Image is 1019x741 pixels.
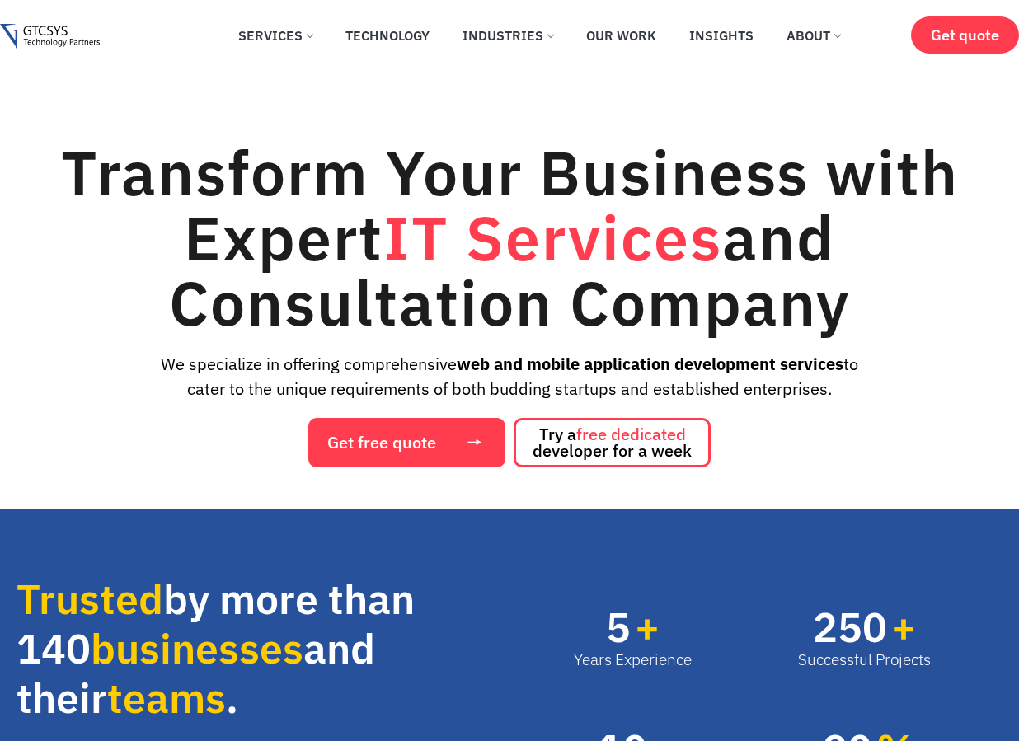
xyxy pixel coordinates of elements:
[514,418,711,467] a: Try afree dedicated developer for a week
[327,434,436,451] span: Get free quote
[774,17,852,54] a: About
[16,140,1003,335] h1: Transform Your Business with Expert and Consultation Company
[383,197,722,278] span: IT Services
[308,418,505,467] a: Get free quote
[16,572,163,626] span: Trusted
[533,426,692,459] span: Try a developer for a week
[911,16,1019,54] a: Get quote
[16,575,505,723] h2: by more than 140 and their .
[798,648,931,672] div: Successful Projects
[576,423,686,445] span: free dedicated
[677,17,766,54] a: Insights
[16,352,1003,401] div: We specialize in offering comprehensive to cater to the unique requirements of both budding start...
[931,26,999,44] span: Get quote
[450,17,566,54] a: Industries
[606,607,631,648] span: 5
[333,17,442,54] a: Technology
[457,353,843,375] strong: web and mobile application development services
[891,607,931,648] span: +
[813,607,887,648] span: 250
[574,17,669,54] a: Our Work
[635,607,692,648] span: +
[107,671,226,725] span: teams
[574,648,692,672] div: Years Experience
[91,621,303,675] span: businesses
[226,17,325,54] a: Services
